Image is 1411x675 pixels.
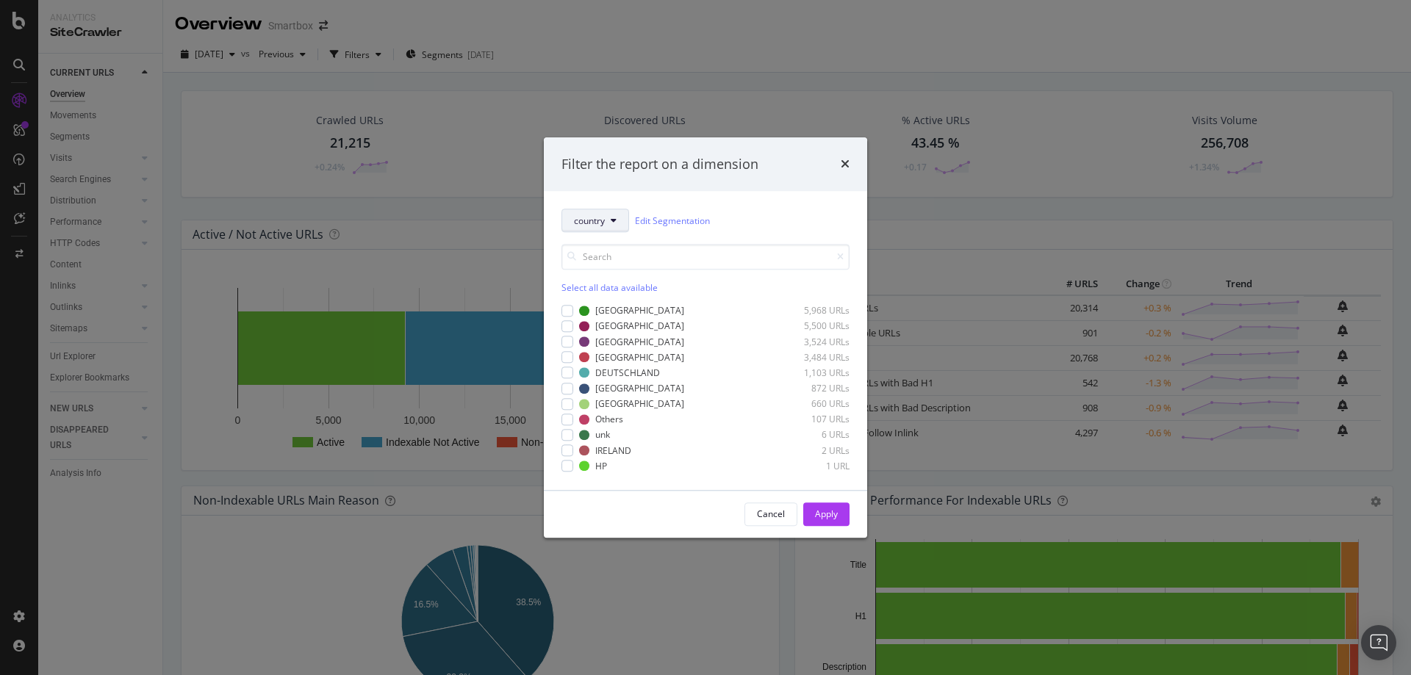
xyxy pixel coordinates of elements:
button: Apply [803,502,850,526]
div: IRELAND [595,444,631,457]
a: Edit Segmentation [635,213,710,228]
div: 5,500 URLs [778,320,850,333]
div: 1,103 URLs [778,367,850,379]
div: [GEOGRAPHIC_DATA] [595,382,684,394]
div: Open Intercom Messenger [1361,625,1396,660]
div: 872 URLs [778,382,850,394]
div: 5,968 URLs [778,305,850,317]
div: modal [544,137,867,538]
div: unk [595,429,610,441]
button: Cancel [744,502,797,526]
div: 3,484 URLs [778,351,850,364]
div: Filter the report on a dimension [561,155,758,174]
div: 107 URLs [778,414,850,426]
div: Cancel [757,508,785,521]
div: [GEOGRAPHIC_DATA] [595,336,684,348]
div: HP [595,460,607,472]
div: 1 URL [778,460,850,472]
div: [GEOGRAPHIC_DATA] [595,351,684,364]
span: country [574,214,605,227]
div: Select all data available [561,282,850,295]
input: Search [561,245,850,270]
div: [GEOGRAPHIC_DATA] [595,397,684,410]
div: [GEOGRAPHIC_DATA] [595,320,684,333]
div: 2 URLs [778,444,850,457]
div: 3,524 URLs [778,336,850,348]
button: country [561,209,629,233]
div: [GEOGRAPHIC_DATA] [595,305,684,317]
div: times [841,155,850,174]
div: 660 URLs [778,397,850,410]
div: Apply [815,508,838,521]
div: 6 URLs [778,429,850,441]
div: DEUTSCHLAND [595,367,660,379]
div: Others [595,414,623,426]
